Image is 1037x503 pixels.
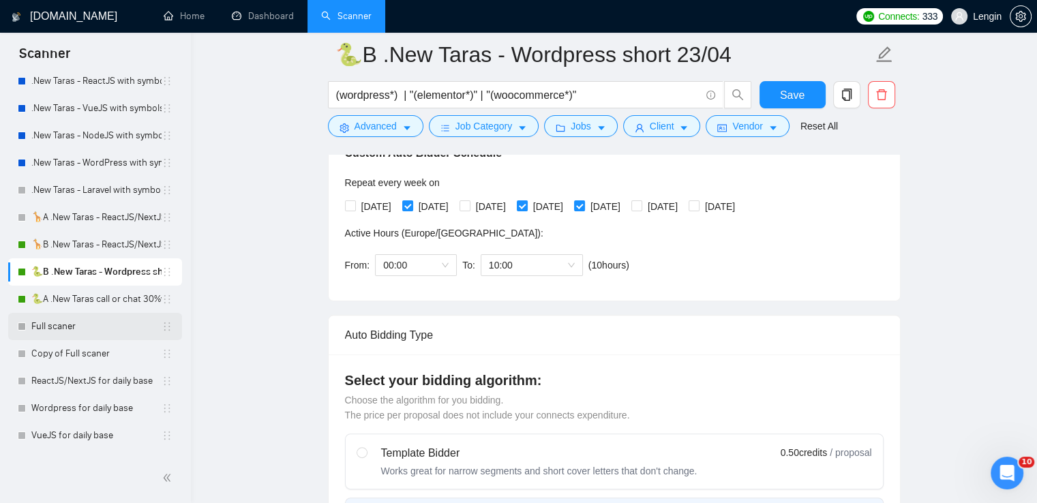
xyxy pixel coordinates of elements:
[585,199,626,214] span: [DATE]
[321,10,372,22] a: searchScanner
[597,123,606,133] span: caret-down
[724,81,751,108] button: search
[781,445,827,460] span: 0.50 credits
[31,231,162,258] a: 🦒B .New Taras - ReactJS/NextJS rel exp 23/04
[162,348,172,359] span: holder
[31,95,162,122] a: .New Taras - VueJS with symbols
[8,395,182,422] li: Wordpress for daily base
[8,286,182,313] li: 🐍A .New Taras call or chat 30%view 0 reply 23/04
[834,89,860,101] span: copy
[31,395,162,422] a: Wordpress for daily base
[1010,11,1031,22] span: setting
[517,123,527,133] span: caret-down
[706,91,715,100] span: info-circle
[869,89,895,101] span: delete
[31,204,162,231] a: 🦒A .New Taras - ReactJS/NextJS usual 23/04
[833,81,860,108] button: copy
[162,403,172,414] span: holder
[717,123,727,133] span: idcard
[455,119,512,134] span: Job Category
[162,471,176,485] span: double-left
[863,11,874,22] img: upwork-logo.png
[991,457,1023,489] iframe: Intercom live chat
[732,119,762,134] span: Vendor
[31,313,162,340] a: Full scaner
[381,464,697,478] div: Works great for narrow segments and short cover letters that don't change.
[345,316,884,354] div: Auto Bidding Type
[383,255,449,275] span: 00:00
[875,46,893,63] span: edit
[1010,11,1032,22] a: setting
[31,367,162,395] a: ReactJS/NextJS for daily base
[878,9,919,24] span: Connects:
[8,422,182,449] li: VueJS for daily base
[556,123,565,133] span: folder
[413,199,454,214] span: [DATE]
[162,239,172,250] span: holder
[31,177,162,204] a: .New Taras - Laravel with symbols
[8,177,182,204] li: .New Taras - Laravel with symbols
[31,149,162,177] a: .New Taras - WordPress with symbols
[162,294,172,305] span: holder
[700,199,740,214] span: [DATE]
[588,260,629,271] span: ( 10 hours)
[830,446,871,459] span: / proposal
[440,123,450,133] span: bars
[623,115,701,137] button: userClientcaret-down
[345,228,543,239] span: Active Hours ( Europe/[GEOGRAPHIC_DATA] ):
[12,6,21,28] img: logo
[8,44,81,72] span: Scanner
[470,199,511,214] span: [DATE]
[650,119,674,134] span: Client
[489,255,575,275] span: 10:00
[31,258,162,286] a: 🐍B .New Taras - Wordpress short 23/04
[340,123,349,133] span: setting
[355,119,397,134] span: Advanced
[8,258,182,286] li: 🐍B .New Taras - Wordpress short 23/04
[725,89,751,101] span: search
[8,95,182,122] li: .New Taras - VueJS with symbols
[31,286,162,313] a: 🐍A .New Taras call or chat 30%view 0 reply 23/04
[232,10,294,22] a: dashboardDashboard
[345,371,884,390] h4: Select your bidding algorithm:
[328,115,423,137] button: settingAdvancedcaret-down
[462,260,475,271] span: To:
[162,430,172,441] span: holder
[381,445,697,461] div: Template Bidder
[1019,457,1034,468] span: 10
[162,266,172,277] span: holder
[162,157,172,168] span: holder
[345,177,440,188] span: Repeat every week on
[345,260,370,271] span: From:
[335,37,873,72] input: Scanner name...
[768,123,778,133] span: caret-down
[571,119,591,134] span: Jobs
[922,9,937,24] span: 333
[544,115,618,137] button: folderJobscaret-down
[8,149,182,177] li: .New Taras - WordPress with symbols
[31,122,162,149] a: .New Taras - NodeJS with symbols
[1010,5,1032,27] button: setting
[955,12,964,21] span: user
[800,119,838,134] a: Reset All
[760,81,826,108] button: Save
[8,204,182,231] li: 🦒A .New Taras - ReactJS/NextJS usual 23/04
[8,67,182,95] li: .New Taras - ReactJS with symbols
[31,67,162,95] a: .New Taras - ReactJS with symbols
[162,103,172,114] span: holder
[706,115,789,137] button: idcardVendorcaret-down
[8,231,182,258] li: 🦒B .New Taras - ReactJS/NextJS rel exp 23/04
[8,449,182,476] li: Wealthtech
[162,321,172,332] span: holder
[162,130,172,141] span: holder
[528,199,569,214] span: [DATE]
[336,87,700,104] input: Search Freelance Jobs...
[162,212,172,223] span: holder
[8,367,182,395] li: ReactJS/NextJS for daily base
[164,10,205,22] a: homeHome
[8,122,182,149] li: .New Taras - NodeJS with symbols
[868,81,895,108] button: delete
[356,199,397,214] span: [DATE]
[8,340,182,367] li: Copy of Full scaner
[679,123,689,133] span: caret-down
